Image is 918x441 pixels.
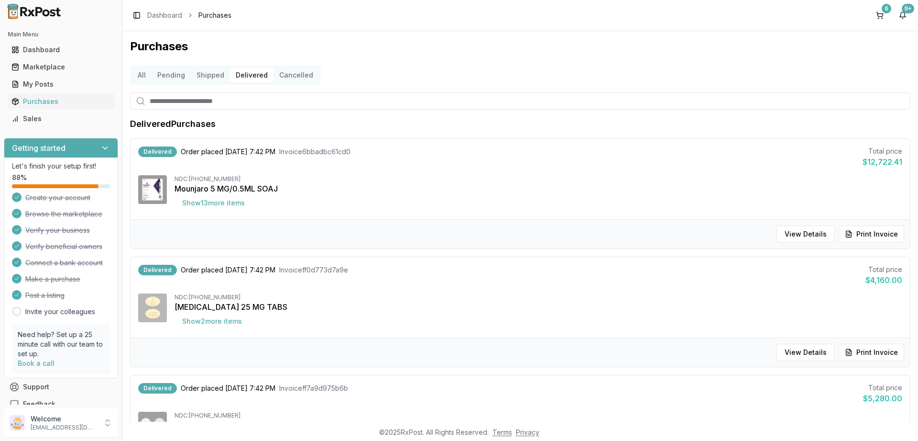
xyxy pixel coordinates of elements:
div: Dashboard [11,45,110,55]
div: NDC: [PHONE_NUMBER] [175,175,902,183]
button: 9+ [895,8,910,23]
button: Feedback [4,396,118,413]
div: Marketplace [11,62,110,72]
span: Invoice 6bbadbc61cd0 [279,147,350,157]
span: 88 % [12,173,27,182]
button: Delivered [230,68,273,83]
span: Post a listing [25,291,65,300]
a: Marketplace [8,58,114,76]
span: Purchases [198,11,231,20]
a: Sales [8,110,114,127]
p: Welcome [31,414,97,424]
div: Delivered [138,383,177,394]
button: 6 [872,8,887,23]
button: All [132,68,152,83]
span: Order placed [DATE] 7:42 PM [181,384,275,393]
button: Show2more items [175,313,250,330]
div: $12,722.41 [863,156,902,168]
img: RxPost Logo [4,4,65,19]
span: Verify your business [25,226,90,235]
div: Nurtec 75 MG TBDP [175,419,902,431]
h2: Main Menu [8,31,114,38]
a: Dashboard [8,41,114,58]
a: Privacy [516,428,539,436]
button: Dashboard [4,42,118,57]
nav: breadcrumb [147,11,231,20]
button: View Details [776,344,835,361]
button: Sales [4,111,118,126]
a: Invite your colleagues [25,307,95,317]
div: Total price [863,147,902,156]
button: Pending [152,68,191,83]
button: View Details [776,226,835,243]
p: [EMAIL_ADDRESS][DOMAIN_NAME] [31,424,97,431]
span: Invoice ff7a9d975b6b [279,384,348,393]
span: Connect a bank account [25,258,103,268]
span: Make a purchase [25,274,80,284]
img: User avatar [10,415,25,430]
span: Create your account [25,193,90,203]
h3: Getting started [12,142,66,154]
img: Nurtec 75 MG TBDP [138,412,167,441]
span: Order placed [DATE] 7:42 PM [181,265,275,275]
span: Feedback [23,399,55,409]
h1: Purchases [130,39,910,54]
button: Marketplace [4,59,118,75]
div: Sales [11,114,110,124]
div: [MEDICAL_DATA] 25 MG TABS [175,301,902,313]
div: Delivered [138,265,177,275]
iframe: Intercom live chat [885,408,908,431]
div: 6 [882,4,891,13]
a: My Posts [8,76,114,93]
button: Support [4,378,118,396]
div: 9+ [902,4,914,13]
a: Dashboard [147,11,182,20]
button: Shipped [191,68,230,83]
img: Mounjaro 5 MG/0.5ML SOAJ [138,175,167,204]
div: My Posts [11,79,110,89]
div: $4,160.00 [865,274,902,286]
span: Verify beneficial owners [25,242,102,251]
button: Print Invoice [839,226,904,243]
span: Browse the marketplace [25,209,102,219]
span: Invoice ff0d773d7a9e [279,265,348,275]
button: Cancelled [273,68,319,83]
a: Book a call [18,359,55,367]
button: My Posts [4,77,118,92]
div: Delivered [138,147,177,157]
div: NDC: [PHONE_NUMBER] [175,412,902,419]
div: Mounjaro 5 MG/0.5ML SOAJ [175,183,902,194]
span: Order placed [DATE] 7:42 PM [181,147,275,157]
a: Terms [492,428,512,436]
p: Need help? Set up a 25 minute call with our team to set up. [18,330,104,359]
button: Show13more items [175,194,252,212]
div: NDC: [PHONE_NUMBER] [175,294,902,301]
div: Purchases [11,97,110,106]
a: Purchases [8,93,114,110]
h1: Delivered Purchases [130,117,216,131]
button: Purchases [4,94,118,109]
div: Total price [863,383,902,393]
img: Jardiance 25 MG TABS [138,294,167,322]
div: $5,280.00 [863,393,902,404]
p: Let's finish your setup first! [12,161,110,171]
div: Total price [865,265,902,274]
button: Print Invoice [839,344,904,361]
